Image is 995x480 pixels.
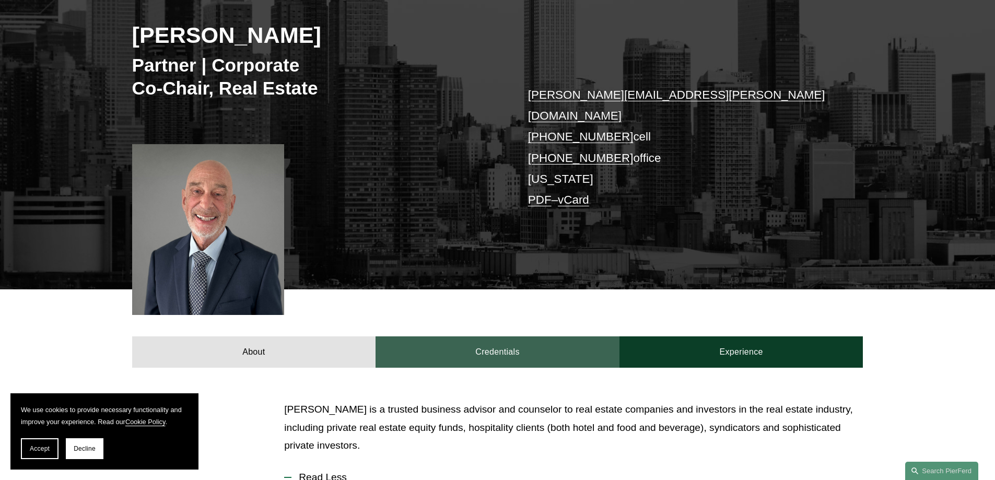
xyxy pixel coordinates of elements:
[10,393,198,470] section: Cookie banner
[905,462,978,480] a: Search this site
[132,21,498,49] h2: [PERSON_NAME]
[528,85,833,211] p: cell office [US_STATE] –
[528,130,634,143] a: [PHONE_NUMBER]
[132,336,376,368] a: About
[558,193,589,206] a: vCard
[619,336,863,368] a: Experience
[21,438,58,459] button: Accept
[132,54,498,99] h3: Partner | Corporate Co-Chair, Real Estate
[376,336,619,368] a: Credentials
[30,445,50,452] span: Accept
[125,418,166,426] a: Cookie Policy
[66,438,103,459] button: Decline
[528,88,825,122] a: [PERSON_NAME][EMAIL_ADDRESS][PERSON_NAME][DOMAIN_NAME]
[528,151,634,165] a: [PHONE_NUMBER]
[284,401,863,455] p: [PERSON_NAME] is a trusted business advisor and counselor to real estate companies and investors ...
[21,404,188,428] p: We use cookies to provide necessary functionality and improve your experience. Read our .
[528,193,552,206] a: PDF
[74,445,96,452] span: Decline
